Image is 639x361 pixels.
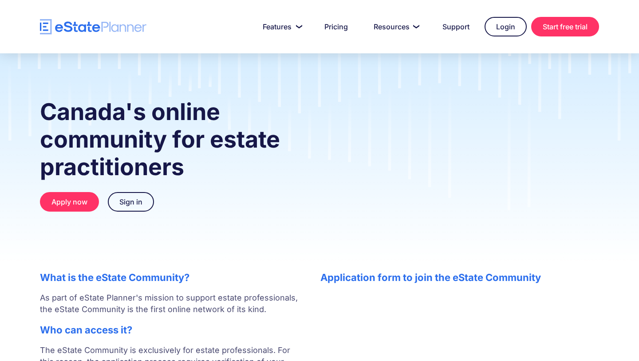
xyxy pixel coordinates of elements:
[320,272,599,283] h2: Application form to join the eState Community
[531,17,599,36] a: Start free trial
[40,272,303,283] h2: What is the eState Community?
[314,18,359,36] a: Pricing
[40,324,303,336] h2: Who can access it?
[40,98,280,181] strong: Canada's online community for estate practitioners
[252,18,309,36] a: Features
[40,292,303,315] p: As part of eState Planner's mission to support estate professionals, the eState Community is the ...
[108,192,154,212] a: Sign in
[432,18,480,36] a: Support
[40,192,99,212] a: Apply now
[363,18,427,36] a: Resources
[485,17,527,36] a: Login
